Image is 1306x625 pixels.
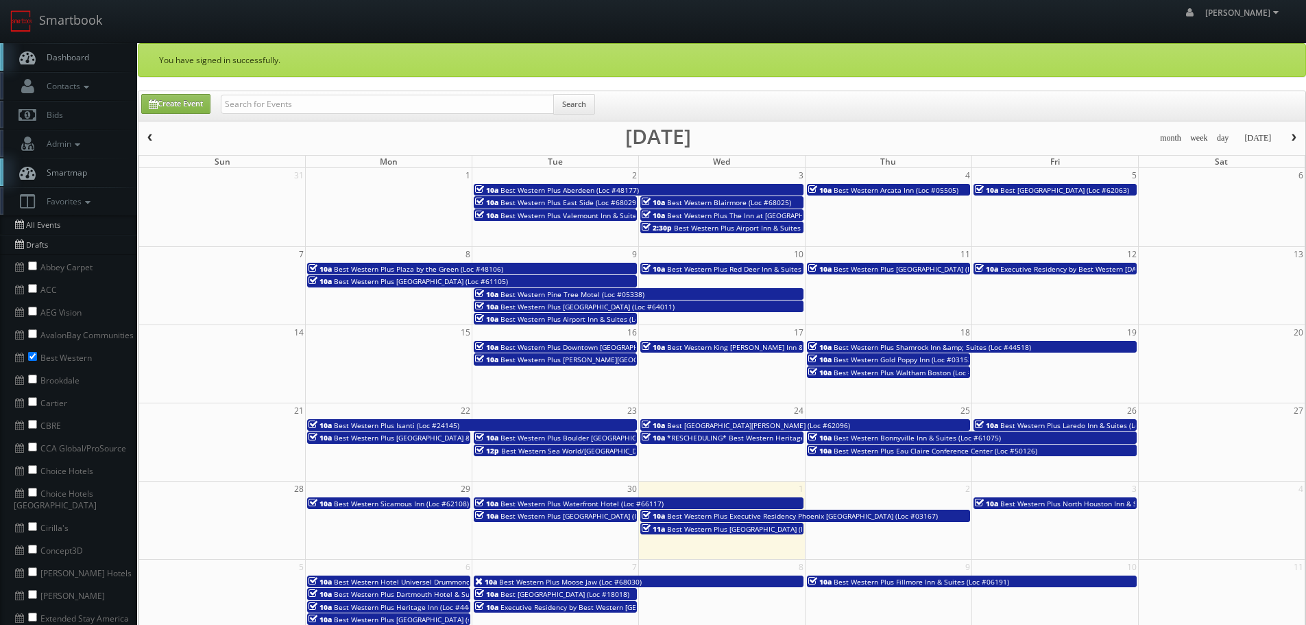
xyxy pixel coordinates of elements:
[309,421,332,430] span: 10a
[334,433,537,443] span: Best Western Plus [GEOGRAPHIC_DATA] & Suites (Loc #61086)
[964,482,971,496] span: 2
[40,80,93,92] span: Contacts
[880,156,896,167] span: Thu
[808,577,832,587] span: 10a
[159,54,1285,66] p: You have signed in successfully.
[642,264,665,274] span: 10a
[975,499,998,508] span: 10a
[975,421,998,430] span: 10a
[500,211,685,220] span: Best Western Plus Valemount Inn & Suites (Loc #62120)
[298,560,305,574] span: 5
[1130,168,1138,182] span: 5
[793,403,805,418] span: 24
[964,560,971,574] span: 9
[40,196,94,207] span: Favorites
[1185,130,1213,147] button: week
[797,482,805,496] span: 1
[475,342,498,352] span: 10a
[808,185,832,195] span: 10a
[553,94,595,115] button: Search
[298,247,305,261] span: 7
[475,602,498,612] span: 10a
[334,602,483,612] span: Best Western Plus Heritage Inn (Loc #44463)
[1126,325,1138,340] span: 19
[548,156,563,167] span: Tue
[642,223,672,233] span: 2:30p
[334,499,469,508] span: Best Western Sicamous Inn (Loc #62108)
[475,511,498,521] span: 10a
[834,368,995,377] span: Best Western Plus Waltham Boston (Loc #22009)
[667,524,841,534] span: Best Western Plus [GEOGRAPHIC_DATA] (Loc #35038)
[459,403,472,418] span: 22
[667,511,938,521] span: Best Western Plus Executive Residency Phoenix [GEOGRAPHIC_DATA] (Loc #03167)
[642,511,665,521] span: 10a
[500,185,639,195] span: Best Western Plus Aberdeen (Loc #48177)
[1155,130,1186,147] button: month
[464,560,472,574] span: 6
[1130,482,1138,496] span: 3
[309,602,332,612] span: 10a
[309,589,332,599] span: 10a
[808,342,832,352] span: 10a
[959,247,971,261] span: 11
[964,168,971,182] span: 4
[667,421,850,430] span: Best [GEOGRAPHIC_DATA][PERSON_NAME] (Loc #62096)
[475,446,499,456] span: 12p
[834,433,1001,443] span: Best Western Bonnyville Inn & Suites (Loc #61075)
[808,368,832,377] span: 10a
[642,421,665,430] span: 10a
[1240,130,1276,147] button: [DATE]
[334,577,529,587] span: Best Western Hotel Universel Drummondville (Loc #67019)
[500,433,703,443] span: Best Western Plus Boulder [GEOGRAPHIC_DATA] (Loc #06179)
[293,325,305,340] span: 14
[215,156,230,167] span: Sun
[475,290,498,299] span: 10a
[500,602,737,612] span: Executive Residency by Best Western [GEOGRAPHIC_DATA] (Loc #61103)
[959,403,971,418] span: 25
[475,433,498,443] span: 10a
[1205,7,1283,19] span: [PERSON_NAME]
[475,185,498,195] span: 10a
[475,355,498,364] span: 10a
[1050,156,1060,167] span: Fri
[834,446,1037,456] span: Best Western Plus Eau Claire Conference Center (Loc #50126)
[293,482,305,496] span: 28
[1000,185,1129,195] span: Best [GEOGRAPHIC_DATA] (Loc #62063)
[1292,247,1305,261] span: 13
[713,156,730,167] span: Wed
[834,577,1009,587] span: Best Western Plus Fillmore Inn & Suites (Loc #06191)
[793,247,805,261] span: 10
[959,325,971,340] span: 18
[631,560,638,574] span: 7
[631,247,638,261] span: 9
[626,325,638,340] span: 16
[309,276,332,286] span: 10a
[1297,168,1305,182] span: 6
[1000,499,1198,508] span: Best Western Plus North Houston Inn & Suites (Loc #44475)
[309,615,332,624] span: 10a
[834,355,974,364] span: Best Western Gold Poppy Inn (Loc #03153)
[334,589,527,599] span: Best Western Plus Dartmouth Hotel & Suites (Loc #65013)
[221,95,554,114] input: Search for Events
[626,482,638,496] span: 30
[500,499,664,508] span: Best Western Plus Waterfront Hotel (Loc #66117)
[797,560,805,574] span: 8
[834,342,1031,352] span: Best Western Plus Shamrock Inn &amp; Suites (Loc #44518)
[500,198,638,207] span: Best Western Plus East Side (Loc #68029)
[808,433,832,443] span: 10a
[797,168,805,182] span: 3
[475,198,498,207] span: 10a
[40,167,87,178] span: Smartmap
[499,577,642,587] span: Best Western Plus Moose Jaw (Loc #68030)
[667,342,871,352] span: Best Western King [PERSON_NAME] Inn & Suites (Loc #62106)
[975,264,998,274] span: 10a
[667,433,862,443] span: *RESCHEDULING* Best Western Heritage Inn (Loc #05465)
[667,198,791,207] span: Best Western Blairmore (Loc #68025)
[667,211,931,220] span: Best Western Plus The Inn at [GEOGRAPHIC_DATA][PERSON_NAME] (Loc #61082)
[475,577,497,587] span: 10a
[475,211,498,220] span: 10a
[141,94,210,114] a: Create Event
[309,433,332,443] span: 10a
[309,264,332,274] span: 10a
[1000,421,1172,430] span: Best Western Plus Laredo Inn & Suites (Loc #44702)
